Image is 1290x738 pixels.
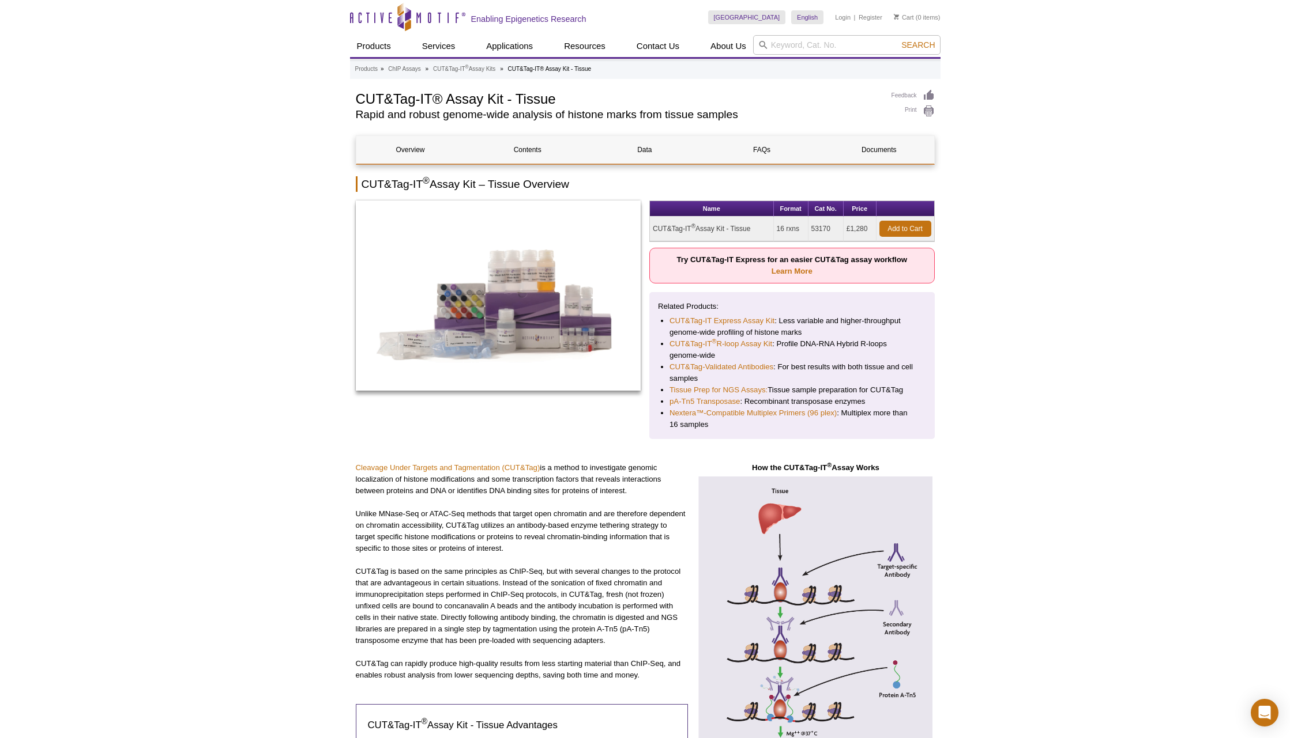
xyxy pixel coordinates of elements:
a: pA-Tn5 Transposase [670,396,740,407]
a: CUT&Tag-IT Express Assay Kit [670,315,774,327]
p: Related Products: [658,301,926,312]
a: Cleavage Under Targets and Tagmentation (CUT&Tag) [356,463,540,472]
a: [GEOGRAPHIC_DATA] [708,10,786,24]
a: CUT&Tag-Validated Antibodies [670,361,773,373]
input: Keyword, Cat. No. [753,35,941,55]
td: 53170 [808,217,844,241]
li: : Recombinant transposase enzymes [670,396,915,407]
td: £1,280 [844,217,877,241]
h2: Enabling Epigenetics Research [471,14,586,24]
p: CUT&Tag is based on the same principles as ChIP-Seq, but with several changes to the protocol tha... [356,566,689,646]
a: Login [835,13,851,21]
li: : Profile DNA-RNA Hybrid R-loops genome-wide [670,338,915,361]
img: CUT&Tag-IT Assay Kit - Tissue [356,200,641,391]
sup: ® [422,717,427,726]
div: Open Intercom Messenger [1251,699,1278,726]
p: Unlike MNase-Seq or ATAC-Seq methods that target open chromatin and are therefore dependent on ch... [356,508,689,554]
li: | [854,10,856,24]
a: Applications [479,35,540,57]
a: Resources [557,35,612,57]
th: Cat No. [808,201,844,217]
sup: ® [465,64,469,70]
a: CUT&Tag-IT®R-loop Assay Kit [670,338,772,350]
sup: ® [827,461,832,468]
a: FAQs [708,136,816,164]
p: is a method to investigate genomic localization of histone modifications and some transcription f... [356,462,689,497]
a: Services [415,35,462,57]
li: » [381,66,384,72]
li: : Less variable and higher-throughput genome-wide profiling of histone marks [670,315,915,338]
a: CUT&Tag-IT®Assay Kits [433,64,495,74]
li: » [426,66,429,72]
li: » [500,66,503,72]
a: Overview [356,136,465,164]
strong: Try CUT&Tag-IT Express for an easier CUT&Tag assay workflow [676,255,907,275]
a: Cart [894,13,914,21]
p: CUT&Tag can rapidly produce high-quality results from less starting material than ChIP-Seq, and e... [356,658,689,681]
th: Name [650,201,774,217]
a: Tissue Prep for NGS Assays: [670,384,768,396]
a: Products [355,64,378,74]
a: Nextera™-Compatible Multiplex Primers (96 plex) [670,407,837,419]
a: About Us [704,35,753,57]
a: Data [591,136,699,164]
a: Register [859,13,882,21]
td: 16 rxns [774,217,808,241]
a: Print [892,105,935,118]
span: Search [901,40,935,50]
sup: ® [691,223,695,229]
strong: How the CUT&Tag-IT Assay Works [752,463,879,472]
img: Your Cart [894,14,899,20]
a: ChIP Assays [388,64,421,74]
h2: Rapid and robust genome-wide analysis of histone marks from tissue samples [356,109,880,120]
th: Format [774,201,808,217]
h1: CUT&Tag-IT® Assay Kit - Tissue [356,89,880,107]
h3: CUT&Tag-IT Assay Kit - Tissue Advantages [368,718,676,732]
a: Feedback [892,89,935,102]
td: CUT&Tag-IT Assay Kit - Tissue [650,217,774,241]
li: Tissue sample preparation for CUT&Tag [670,384,915,396]
a: Add to Cart [879,221,931,237]
th: Price [844,201,877,217]
li: CUT&Tag-IT® Assay Kit - Tissue [507,66,591,72]
button: Search [898,40,938,50]
a: Contents [473,136,582,164]
sup: ® [712,338,716,345]
h2: CUT&Tag-IT Assay Kit – Tissue Overview [356,176,935,192]
li: : For best results with both tissue and cell samples [670,361,915,384]
a: Products [350,35,398,57]
a: English [791,10,823,24]
a: Learn More [772,267,813,275]
li: : Multiplex more than 16 samples [670,407,915,430]
a: Documents [825,136,933,164]
a: Contact Us [630,35,686,57]
sup: ® [423,176,430,186]
li: (0 items) [894,10,941,24]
